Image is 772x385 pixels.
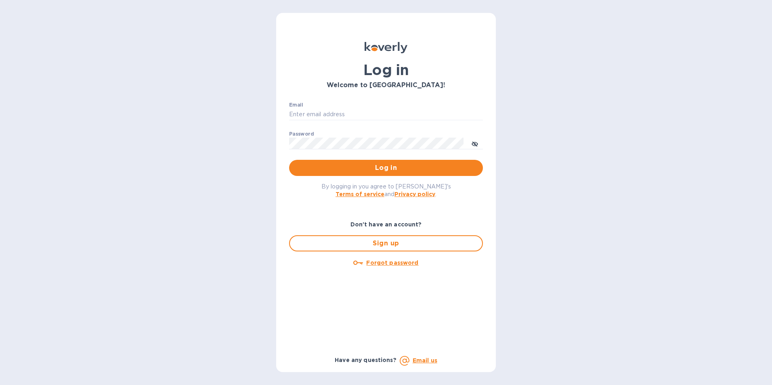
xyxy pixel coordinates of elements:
[289,160,483,176] button: Log in
[296,239,476,248] span: Sign up
[365,42,407,53] img: Koverly
[335,357,396,363] b: Have any questions?
[413,357,437,364] a: Email us
[289,132,314,136] label: Password
[394,191,435,197] a: Privacy policy
[289,82,483,89] h3: Welcome to [GEOGRAPHIC_DATA]!
[467,135,483,151] button: toggle password visibility
[296,163,476,173] span: Log in
[289,109,483,121] input: Enter email address
[289,61,483,78] h1: Log in
[321,183,451,197] span: By logging in you agree to [PERSON_NAME]'s and .
[289,103,303,107] label: Email
[366,259,418,266] u: Forgot password
[289,235,483,251] button: Sign up
[350,221,422,228] b: Don't have an account?
[336,191,384,197] a: Terms of service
